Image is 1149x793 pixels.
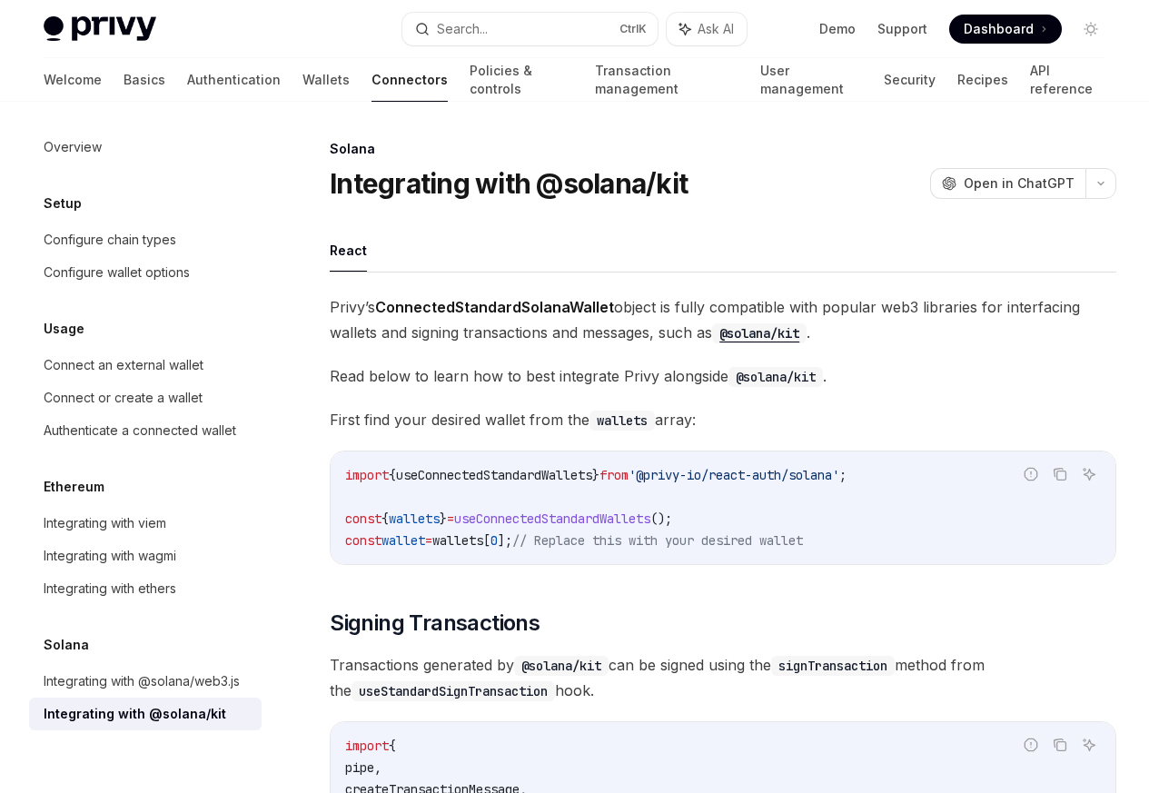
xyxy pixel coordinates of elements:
[389,510,440,527] span: wallets
[330,407,1116,432] span: First find your desired wallet from the array:
[381,510,389,527] span: {
[29,540,262,572] a: Integrating with wagmi
[728,367,823,387] code: @solana/kit
[330,609,540,638] span: Signing Transactions
[44,634,89,656] h5: Solana
[957,58,1008,102] a: Recipes
[44,354,203,376] div: Connect an external wallet
[29,665,262,698] a: Integrating with @solana/web3.js
[330,363,1116,389] span: Read below to learn how to best integrate Privy alongside .
[44,512,166,534] div: Integrating with viem
[330,652,1116,703] span: Transactions generated by can be signed using the method from the hook.
[124,58,165,102] a: Basics
[589,411,655,431] code: wallets
[402,13,658,45] button: Search...CtrlK
[712,323,807,343] code: @solana/kit
[592,467,599,483] span: }
[44,262,190,283] div: Configure wallet options
[1019,733,1043,757] button: Report incorrect code
[1048,462,1072,486] button: Copy the contents from the code block
[771,656,895,676] code: signTransaction
[345,510,381,527] span: const
[629,467,839,483] span: '@privy-io/react-auth/solana'
[44,387,203,409] div: Connect or create a wallet
[839,467,847,483] span: ;
[345,467,389,483] span: import
[470,58,573,102] a: Policies & controls
[29,382,262,414] a: Connect or create a wallet
[1076,15,1105,44] button: Toggle dark mode
[440,510,447,527] span: }
[650,510,672,527] span: ();
[964,174,1075,193] span: Open in ChatGPT
[595,58,738,102] a: Transaction management
[44,58,102,102] a: Welcome
[819,20,856,38] a: Demo
[381,532,425,549] span: wallet
[29,698,262,730] a: Integrating with @solana/kit
[877,20,927,38] a: Support
[490,532,498,549] span: 0
[44,318,84,340] h5: Usage
[29,131,262,164] a: Overview
[949,15,1062,44] a: Dashboard
[330,229,367,272] button: React
[930,168,1085,199] button: Open in ChatGPT
[302,58,350,102] a: Wallets
[964,20,1034,38] span: Dashboard
[345,532,381,549] span: const
[345,759,374,776] span: pipe
[432,532,483,549] span: wallets
[29,414,262,447] a: Authenticate a connected wallet
[44,578,176,600] div: Integrating with ethers
[512,532,803,549] span: // Replace this with your desired wallet
[29,507,262,540] a: Integrating with viem
[712,323,807,342] a: @solana/kit
[44,193,82,214] h5: Setup
[375,298,614,316] strong: ConnectedStandardSolanaWallet
[389,738,396,754] span: {
[437,18,488,40] div: Search...
[44,16,156,42] img: light logo
[1077,733,1101,757] button: Ask AI
[44,136,102,158] div: Overview
[44,545,176,567] div: Integrating with wagmi
[44,229,176,251] div: Configure chain types
[29,223,262,256] a: Configure chain types
[1030,58,1105,102] a: API reference
[396,467,592,483] span: useConnectedStandardWallets
[371,58,448,102] a: Connectors
[483,532,490,549] span: [
[498,532,512,549] span: ];
[29,572,262,605] a: Integrating with ethers
[345,738,389,754] span: import
[447,510,454,527] span: =
[619,22,647,36] span: Ctrl K
[599,467,629,483] span: from
[330,294,1116,345] span: Privy’s object is fully compatible with popular web3 libraries for interfacing wallets and signin...
[44,703,226,725] div: Integrating with @solana/kit
[1048,733,1072,757] button: Copy the contents from the code block
[44,420,236,441] div: Authenticate a connected wallet
[29,256,262,289] a: Configure wallet options
[330,140,1116,158] div: Solana
[425,532,432,549] span: =
[44,476,104,498] h5: Ethereum
[1077,462,1101,486] button: Ask AI
[374,759,381,776] span: ,
[884,58,936,102] a: Security
[187,58,281,102] a: Authentication
[389,467,396,483] span: {
[44,670,240,692] div: Integrating with @solana/web3.js
[454,510,650,527] span: useConnectedStandardWallets
[1019,462,1043,486] button: Report incorrect code
[514,656,609,676] code: @solana/kit
[667,13,747,45] button: Ask AI
[29,349,262,382] a: Connect an external wallet
[352,681,555,701] code: useStandardSignTransaction
[698,20,734,38] span: Ask AI
[330,167,688,200] h1: Integrating with @solana/kit
[760,58,862,102] a: User management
